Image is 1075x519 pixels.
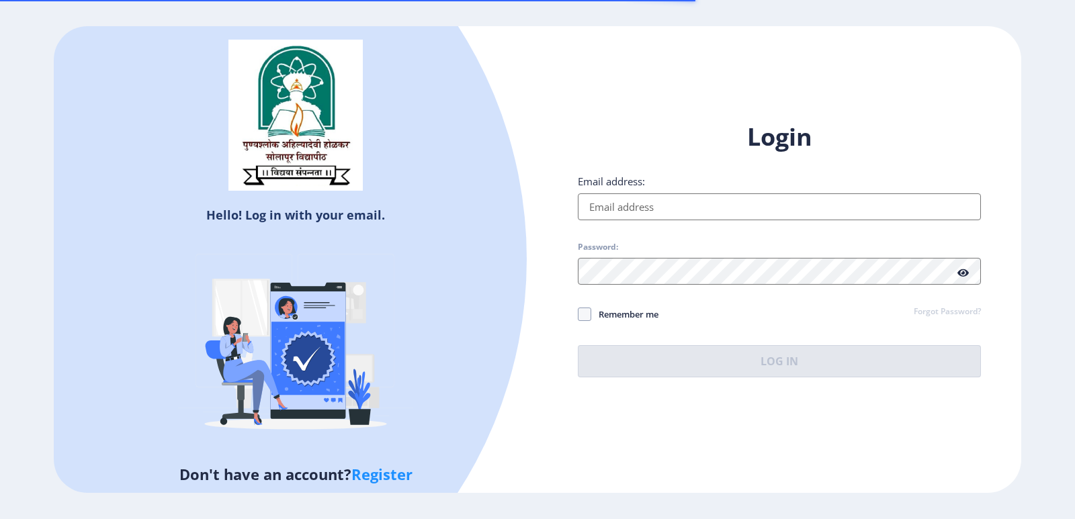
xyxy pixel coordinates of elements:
a: Forgot Password? [914,306,981,318]
label: Email address: [578,175,645,188]
h1: Login [578,121,981,153]
img: sulogo.png [228,40,363,191]
a: Register [351,464,413,484]
h5: Don't have an account? [64,463,527,485]
span: Remember me [591,306,658,322]
button: Log In [578,345,981,377]
img: Verified-rafiki.svg [178,228,413,463]
input: Email address [578,193,981,220]
label: Password: [578,242,618,252]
